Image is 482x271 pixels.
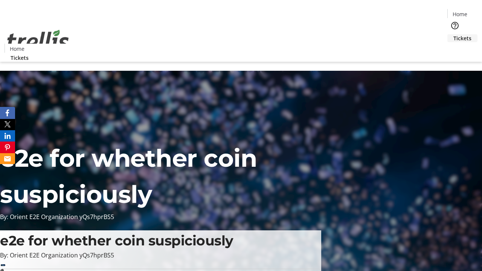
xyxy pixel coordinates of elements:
[5,54,35,62] a: Tickets
[448,10,472,18] a: Home
[453,34,471,42] span: Tickets
[10,45,24,53] span: Home
[447,34,477,42] a: Tickets
[11,54,29,62] span: Tickets
[5,45,29,53] a: Home
[447,18,462,33] button: Help
[453,10,467,18] span: Home
[447,42,462,57] button: Cart
[5,21,72,59] img: Orient E2E Organization yQs7hprBS5's Logo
